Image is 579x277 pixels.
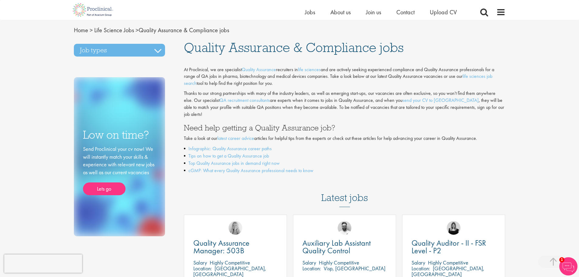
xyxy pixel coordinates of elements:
div: Send Proclinical your cv now! We will instantly match your skills & experience with relevant new ... [83,145,156,195]
span: Quality Auditor - II - FSR Level - P2 [412,238,486,256]
iframe: reCAPTCHA [4,254,82,273]
span: Salary [302,259,316,266]
a: life sciences job search [184,73,492,86]
a: Tips on how to get a Quality Assurance job [188,153,269,159]
h3: Latest jobs [321,177,368,207]
img: Molly Colclough [447,221,460,235]
span: Quality Assurance & Compliance jobs [184,39,404,56]
a: cGMP: What every Quality Assurance professional needs to know [188,167,313,174]
span: Salary [193,259,207,266]
a: Join us [366,8,381,16]
a: Quality Assurance [242,66,276,73]
span: Location: [302,265,321,272]
span: > [136,26,139,34]
a: About us [330,8,351,16]
a: Top Quality Assurance jobs in demand right now [188,160,280,166]
img: Emile De Beer [338,221,351,235]
a: Lets go [83,182,126,195]
p: Highly Competitive [210,259,250,266]
a: breadcrumb link to Life Science Jobs [94,26,134,34]
h3: Job types [74,44,165,57]
p: Thanks to our strong partnerships with many of the industry leaders, as well as emerging start-up... [184,90,505,118]
span: Quality Assurance Manager: 503B [193,238,250,256]
a: Quality Assurance Manager: 503B [193,239,277,254]
a: life sciences [298,66,321,73]
p: Take a look at our articles for helpful tips from the experts or check out these articles for hel... [184,135,505,142]
a: Jobs [305,8,315,16]
span: > [90,26,93,34]
span: Location: [412,265,430,272]
a: latest career advice [217,135,254,141]
a: Upload CV [430,8,457,16]
span: 1 [559,257,564,262]
span: Auxiliary Lab Assistant Quality Control [302,238,371,256]
span: Salary [412,259,425,266]
span: Quality Assurance & Compliance jobs [74,26,229,34]
h3: Need help getting a Quality Assurance job? [184,124,505,132]
h3: Low on time? [83,129,156,141]
span: At Proclinical, we are specialist recruiters in and are actively seeking experienced compliance a... [184,66,494,87]
a: Infographic: Quality Assurance career paths [188,145,272,152]
img: Chatbot [559,257,577,275]
a: send your CV to [GEOGRAPHIC_DATA] [402,97,479,103]
p: Highly Competitive [428,259,468,266]
img: Shannon Briggs [229,221,242,235]
p: Visp, [GEOGRAPHIC_DATA] [324,265,385,272]
a: QA recruitment consultants [219,97,270,103]
a: Auxiliary Lab Assistant Quality Control [302,239,387,254]
a: Contact [396,8,415,16]
p: Highly Competitive [319,259,359,266]
a: breadcrumb link to Home [74,26,88,34]
span: Location: [193,265,212,272]
a: Quality Auditor - II - FSR Level - P2 [412,239,496,254]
